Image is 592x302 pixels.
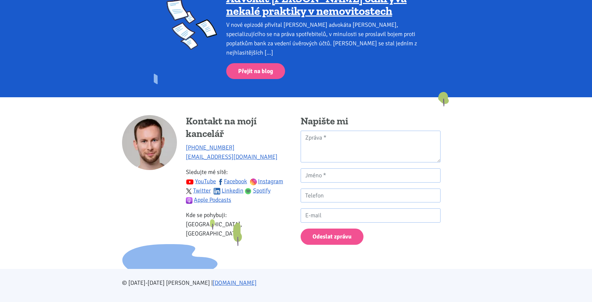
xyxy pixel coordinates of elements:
[186,178,216,185] a: YouTube
[301,168,441,183] input: Jméno *
[186,210,292,238] p: Kde se pohybuji: [GEOGRAPHIC_DATA], [GEOGRAPHIC_DATA]
[301,131,441,245] form: Kontaktní formulář
[186,197,192,204] img: apple-podcasts.png
[214,188,220,194] img: linkedin.svg
[186,167,292,204] p: Sledujte mé sítě:
[301,229,363,245] button: Odeslat zprávu
[213,279,257,286] a: [DOMAIN_NAME]
[214,187,244,194] a: Linkedin
[301,115,441,128] h4: Napište mi
[186,187,211,194] a: Twitter
[186,196,232,203] a: Apple Podcasts
[186,115,292,140] h4: Kontakt na mojí kancelář
[117,278,475,287] div: © [DATE]-[DATE] [PERSON_NAME] |
[301,208,441,223] input: E-mail
[217,179,224,185] img: fb.svg
[186,178,194,186] img: youtube.svg
[301,189,441,203] input: Telefon
[186,153,277,160] a: [EMAIL_ADDRESS][DOMAIN_NAME]
[186,144,234,151] a: [PHONE_NUMBER]
[245,188,251,194] img: spotify.png
[217,178,247,185] a: Facebook
[186,188,192,194] img: twitter.svg
[226,20,426,57] div: V nové epizodě přivítal [PERSON_NAME] advokáta [PERSON_NAME], specializujícího se na práva spotře...
[226,63,285,79] a: Přejít na blog
[250,178,283,185] a: Instagram
[245,187,271,194] a: Spotify
[250,179,257,185] img: ig.svg
[122,115,177,170] img: Tomáš Kučera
